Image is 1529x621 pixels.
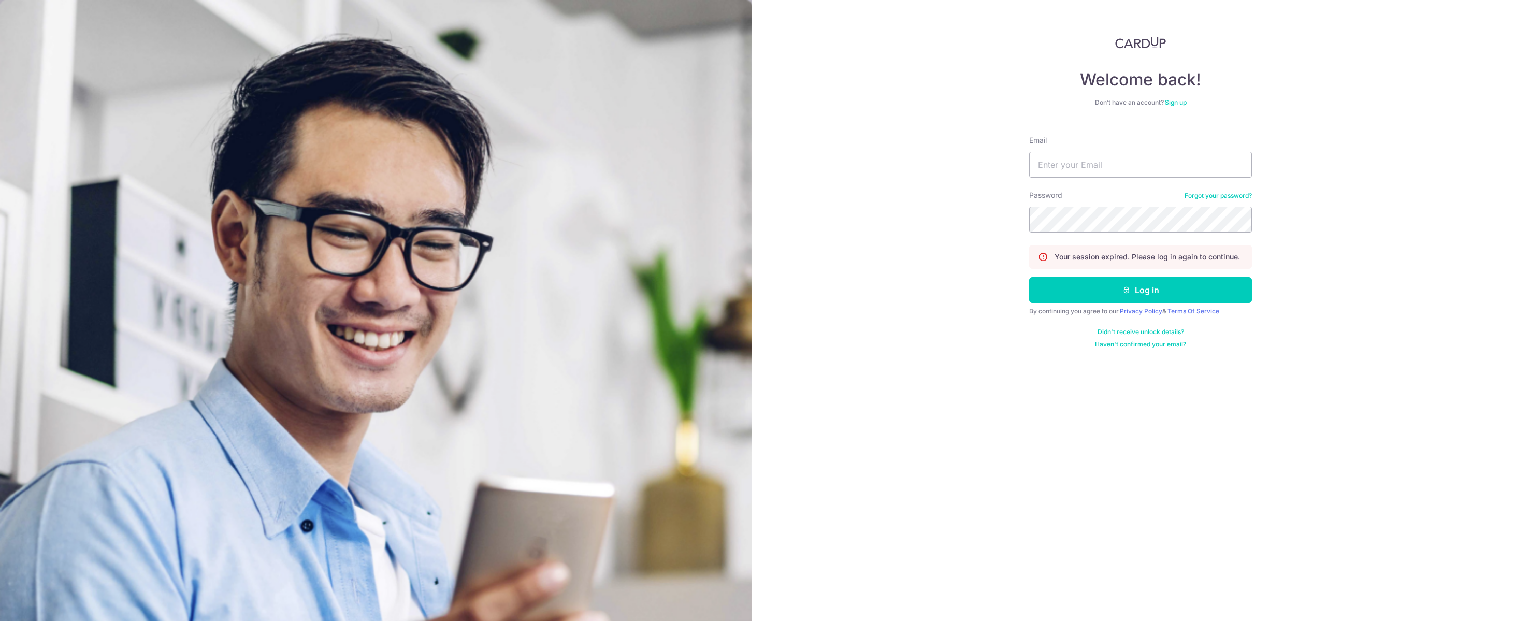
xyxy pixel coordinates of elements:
[1185,192,1252,200] a: Forgot your password?
[1029,307,1252,315] div: By continuing you agree to our &
[1165,98,1187,106] a: Sign up
[1115,36,1166,49] img: CardUp Logo
[1167,307,1219,315] a: Terms Of Service
[1029,152,1252,178] input: Enter your Email
[1120,307,1162,315] a: Privacy Policy
[1029,277,1252,303] button: Log in
[1098,328,1184,336] a: Didn't receive unlock details?
[1029,98,1252,107] div: Don’t have an account?
[1055,252,1240,262] p: Your session expired. Please log in again to continue.
[1029,135,1047,146] label: Email
[1095,340,1186,349] a: Haven't confirmed your email?
[1029,69,1252,90] h4: Welcome back!
[1029,190,1062,200] label: Password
